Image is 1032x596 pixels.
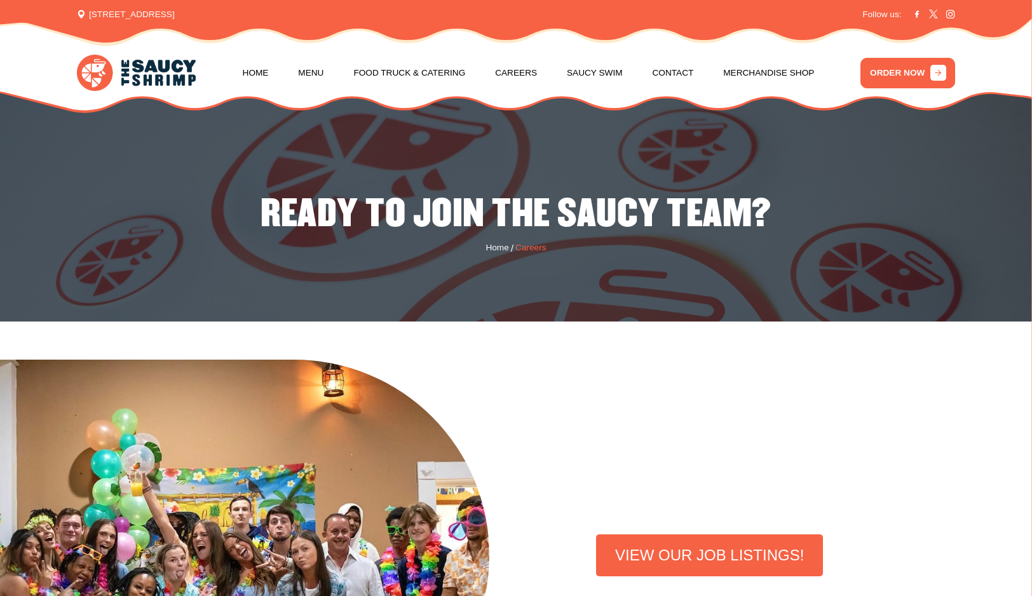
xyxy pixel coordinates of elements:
span: / [511,241,513,255]
a: Saucy Swim [567,49,623,97]
a: Menu [298,49,323,97]
a: Contact [652,49,693,97]
a: Home [485,241,508,254]
span: Careers [515,241,546,254]
img: logo [77,55,196,91]
h2: READY TO JOIN THE SAUCY TEAM? [10,193,1022,238]
a: Home [243,49,269,97]
span: Follow us: [862,8,901,21]
a: Merchandise Shop [723,49,814,97]
span: [STREET_ADDRESS] [77,8,175,21]
a: ORDER NOW [860,58,955,88]
a: VIEW OUR JOB LISTINGS! [596,534,823,576]
a: Food Truck & Catering [353,49,465,97]
a: Careers [495,49,537,97]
